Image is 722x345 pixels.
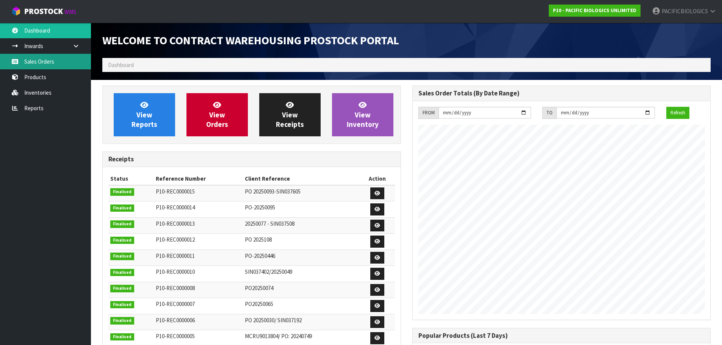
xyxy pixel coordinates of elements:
span: P10-REC0000013 [156,220,195,227]
span: Finalised [110,188,134,196]
h3: Popular Products (Last 7 Days) [418,332,705,339]
span: P10-REC0000015 [156,188,195,195]
div: FROM [418,107,439,119]
span: MCRU9013804/ PO: 20240749 [245,333,312,340]
strong: P10 - PACIFIC BIOLOGICS UNLIMITED [553,7,636,14]
span: Finalised [110,269,134,276]
span: Finalised [110,333,134,341]
span: P10-REC0000005 [156,333,195,340]
span: Dashboard [108,61,134,69]
span: P10-REC0000012 [156,236,195,243]
span: P10-REC0000006 [156,317,195,324]
span: Finalised [110,205,134,212]
img: cube-alt.png [11,6,21,16]
span: PACIFICBIOLOGICS [662,8,708,15]
span: Finalised [110,253,134,260]
span: P10-REC0000007 [156,300,195,308]
span: Finalised [110,237,134,244]
span: PO20250074 [245,284,273,292]
th: Status [108,173,154,185]
span: Finalised [110,285,134,292]
div: TO [542,107,556,119]
span: View Reports [132,100,157,129]
span: Finalised [110,301,134,309]
span: PO 2025108 [245,236,272,243]
span: Finalised [110,317,134,325]
th: Reference Number [154,173,243,185]
span: SIN037402/20250049 [245,268,292,275]
button: Refresh [666,107,689,119]
span: View Orders [206,100,228,129]
span: View Receipts [276,100,304,129]
span: P10-REC0000008 [156,284,195,292]
small: WMS [64,8,76,16]
span: PO-20250446 [245,252,275,259]
span: Welcome to Contract Warehousing ProStock Portal [102,33,399,47]
span: P10-REC0000010 [156,268,195,275]
span: PO-20250095 [245,204,275,211]
span: ProStock [24,6,63,16]
span: View Inventory [347,100,379,129]
a: ViewOrders [186,93,248,136]
span: 20250077 - SIN037508 [245,220,294,227]
span: PO 20250030/ SIN037192 [245,317,302,324]
th: Client Reference [243,173,360,185]
a: ViewReports [114,93,175,136]
a: ViewReceipts [259,93,321,136]
span: PO 20250093-SIN037605 [245,188,301,195]
h3: Sales Order Totals (By Date Range) [418,90,705,97]
span: Finalised [110,220,134,228]
span: P10-REC0000011 [156,252,195,259]
h3: Receipts [108,156,395,163]
span: P10-REC0000014 [156,204,195,211]
span: PO20250065 [245,300,273,308]
a: ViewInventory [332,93,393,136]
th: Action [360,173,395,185]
